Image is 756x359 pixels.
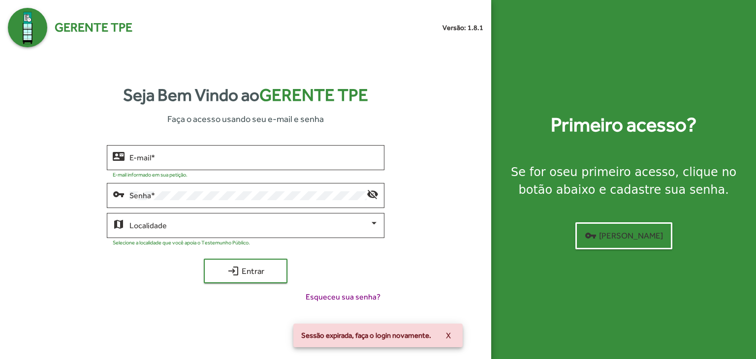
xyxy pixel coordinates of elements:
strong: seu primeiro acesso [557,165,675,179]
mat-hint: Selecione a localidade que você apoia o Testemunho Público. [113,239,250,245]
small: Versão: 1.8.1 [442,23,483,33]
mat-icon: contact_mail [113,150,125,162]
span: Gerente TPE [259,85,368,105]
strong: Primeiro acesso? [551,110,696,140]
mat-icon: vpn_key [585,230,597,241]
img: Logo Gerente [8,8,47,47]
button: Entrar [204,259,287,283]
span: Esqueceu sua senha? [306,291,380,303]
div: Se for o , clique no botão abaixo e cadastre sua senha. [503,163,744,199]
span: Faça o acesso usando seu e-mail e senha [167,112,324,125]
span: Entrar [213,262,279,280]
span: [PERSON_NAME] [585,227,663,244]
button: [PERSON_NAME] [575,222,672,249]
strong: Seja Bem Vindo ao [123,82,368,108]
mat-icon: map [113,218,125,230]
span: Gerente TPE [55,18,132,37]
mat-icon: vpn_key [113,188,125,200]
button: X [438,327,459,344]
span: Sessão expirada, faça o login novamente. [301,330,431,340]
mat-icon: visibility_off [367,188,378,200]
span: X [446,327,451,344]
mat-icon: login [227,265,239,277]
mat-hint: E-mail informado em sua petição. [113,172,188,178]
